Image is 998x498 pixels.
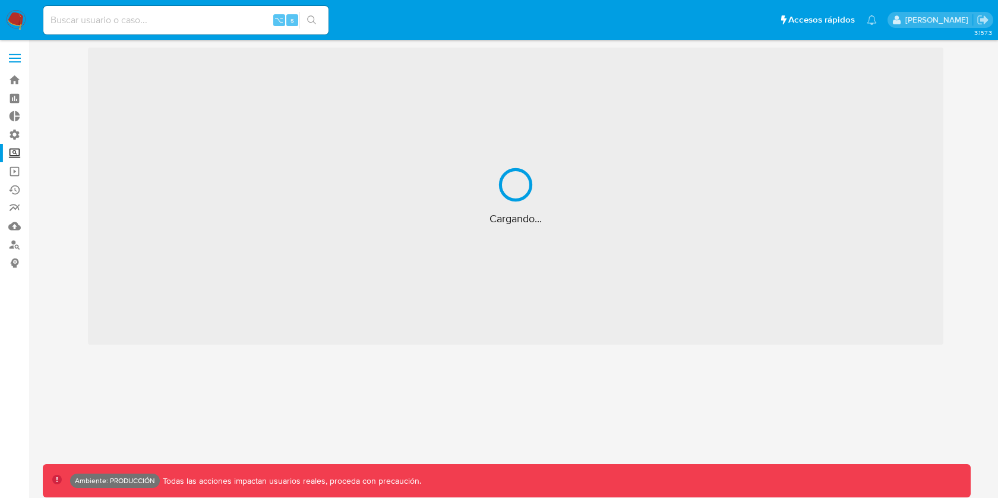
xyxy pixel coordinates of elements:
[290,14,294,26] span: s
[75,478,155,483] p: Ambiente: PRODUCCIÓN
[299,12,324,29] button: search-icon
[905,14,972,26] p: joaquin.dolcemascolo@mercadolibre.com
[43,12,329,28] input: Buscar usuario o caso...
[788,14,855,26] span: Accesos rápidos
[977,14,989,26] a: Salir
[274,14,283,26] span: ⌥
[867,15,877,25] a: Notificaciones
[160,475,421,487] p: Todas las acciones impactan usuarios reales, proceda con precaución.
[489,212,542,226] span: Cargando...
